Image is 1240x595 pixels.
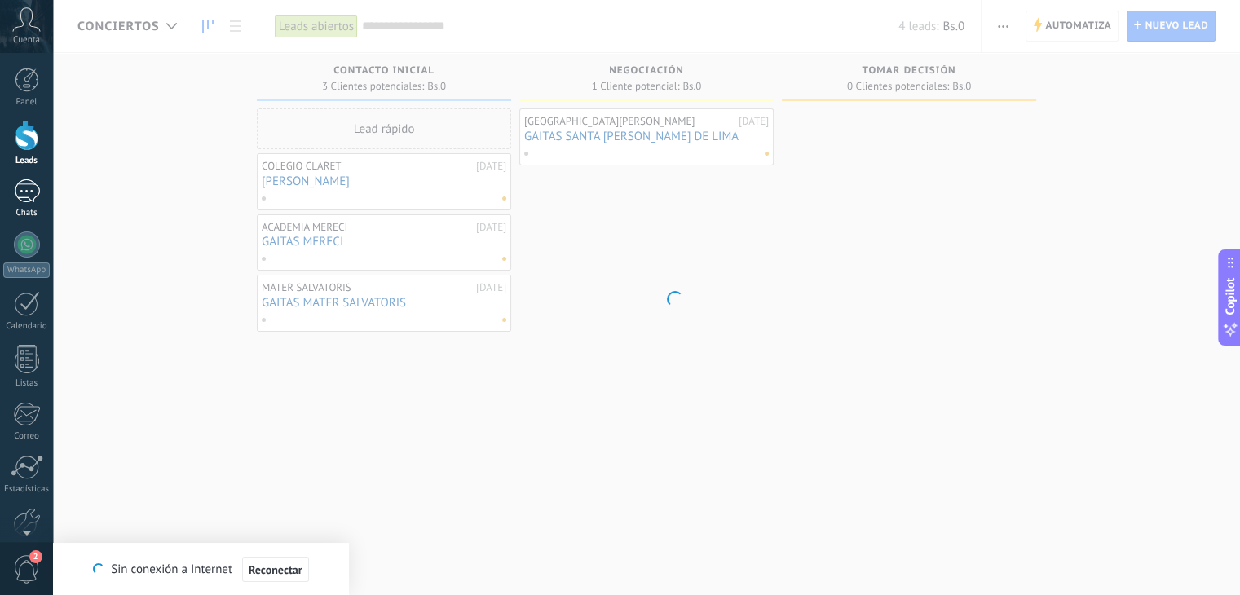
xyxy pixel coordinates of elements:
[93,556,308,583] div: Sin conexión a Internet
[3,262,50,278] div: WhatsApp
[1222,278,1238,315] span: Copilot
[3,97,51,108] div: Panel
[3,156,51,166] div: Leads
[29,550,42,563] span: 2
[3,431,51,442] div: Correo
[13,35,40,46] span: Cuenta
[3,484,51,495] div: Estadísticas
[249,564,302,575] span: Reconectar
[3,208,51,218] div: Chats
[242,557,309,583] button: Reconectar
[3,321,51,332] div: Calendario
[3,378,51,389] div: Listas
